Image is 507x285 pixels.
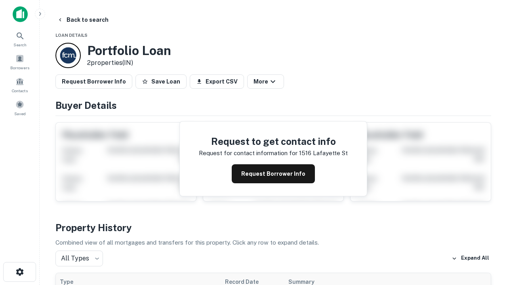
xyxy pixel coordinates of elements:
span: Saved [14,110,26,117]
span: Loan Details [55,33,88,38]
a: Saved [2,97,37,118]
p: Request for contact information for [199,148,297,158]
button: Request Borrower Info [55,74,132,89]
h3: Portfolio Loan [87,43,171,58]
img: capitalize-icon.png [13,6,28,22]
span: Contacts [12,87,28,94]
h4: Property History [55,220,491,235]
span: Search [13,42,27,48]
a: Contacts [2,74,37,95]
h4: Request to get contact info [199,134,348,148]
iframe: Chat Widget [467,222,507,260]
a: Borrowers [2,51,37,72]
span: Borrowers [10,65,29,71]
button: Export CSV [190,74,244,89]
a: Search [2,28,37,49]
button: Request Borrower Info [232,164,315,183]
button: Back to search [54,13,112,27]
div: All Types [55,251,103,266]
button: Expand All [450,253,491,264]
button: More [247,74,284,89]
p: 1516 lafayette st [299,148,348,158]
p: 2 properties (IN) [87,58,171,68]
p: Combined view of all mortgages and transfers for this property. Click any row to expand details. [55,238,491,247]
h4: Buyer Details [55,98,491,112]
button: Save Loan [135,74,187,89]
